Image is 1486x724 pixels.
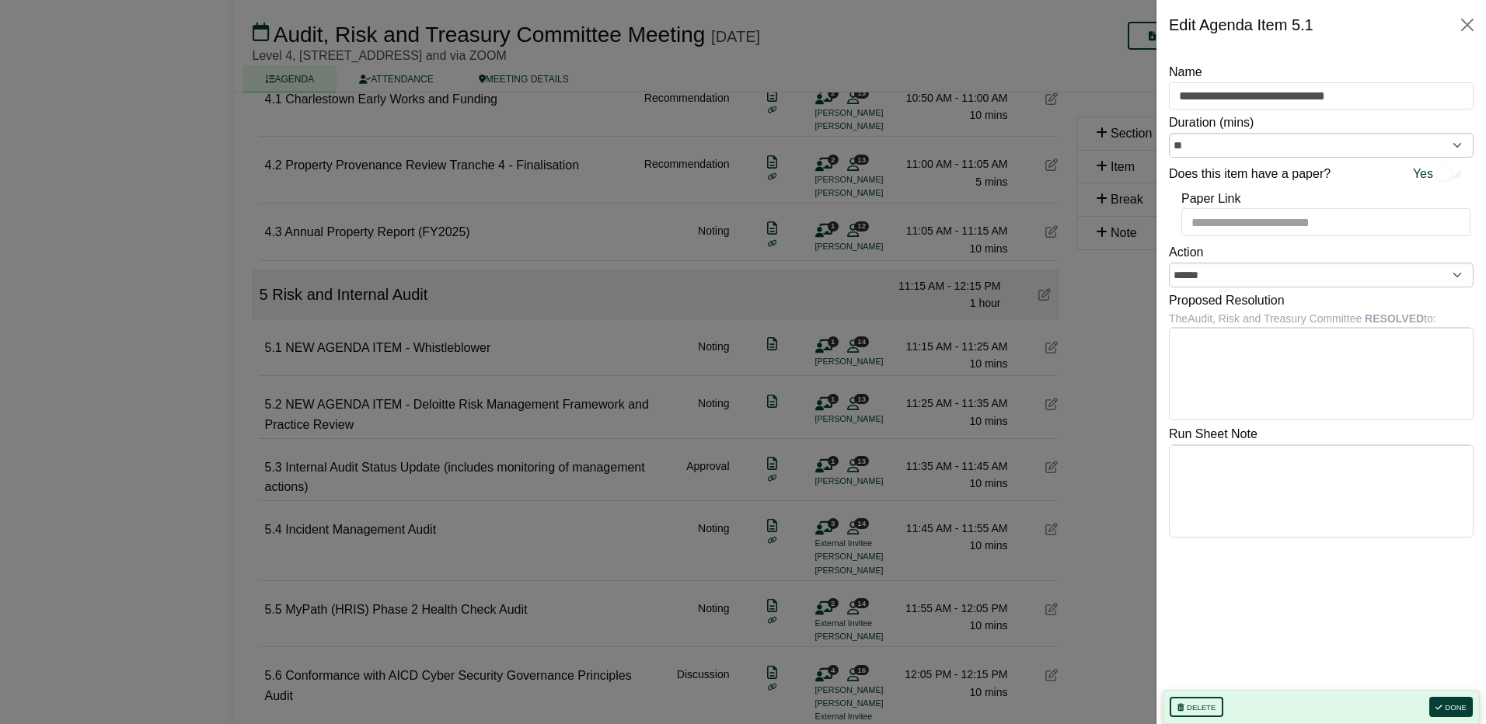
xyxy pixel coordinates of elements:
div: The Audit, Risk and Treasury Committee to: [1169,310,1474,327]
b: RESOLVED [1365,312,1424,325]
label: Paper Link [1181,189,1241,209]
label: Run Sheet Note [1169,424,1258,444]
button: Done [1429,697,1473,717]
label: Action [1169,242,1203,263]
div: Edit Agenda Item 5.1 [1169,12,1313,37]
button: Close [1455,12,1480,37]
button: Delete [1170,697,1223,717]
label: Name [1169,62,1202,82]
span: Yes [1413,164,1433,184]
label: Proposed Resolution [1169,291,1285,311]
label: Duration (mins) [1169,113,1254,133]
label: Does this item have a paper? [1169,164,1331,184]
